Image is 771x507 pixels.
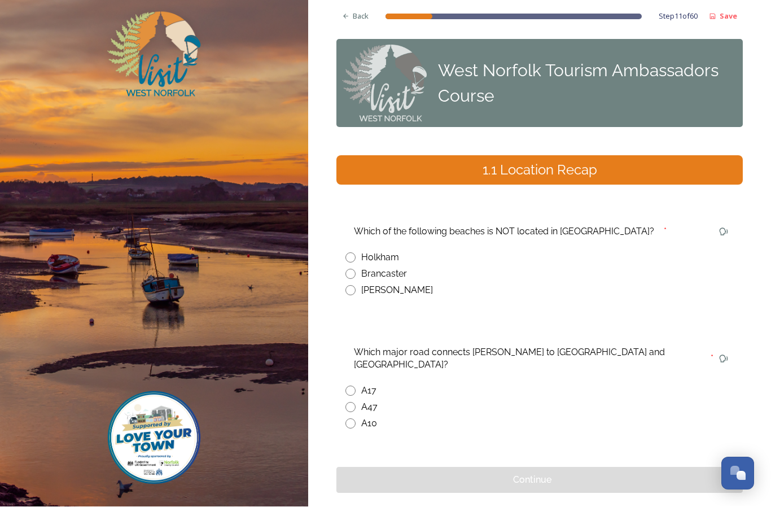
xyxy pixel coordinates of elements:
[343,474,722,487] div: Continue
[361,251,399,265] div: Holkham
[361,384,376,398] div: A17
[361,417,377,431] div: A10
[336,467,743,493] button: Continue
[342,45,427,122] img: Step-0_VWN_Logo_for_Panel%20on%20all%20steps.png
[721,457,754,490] button: Open Chat
[341,160,738,181] div: 1.1 Location Recap
[345,340,709,379] div: Which major road connects [PERSON_NAME] to [GEOGRAPHIC_DATA] and [GEOGRAPHIC_DATA]?
[720,11,737,21] strong: Save
[659,11,698,22] span: Step 11 of 60
[361,401,378,414] div: A47
[345,219,663,246] div: Which of the following beaches is NOT located in [GEOGRAPHIC_DATA]?
[361,268,407,281] div: Brancaster
[361,284,433,298] div: [PERSON_NAME]
[353,11,369,22] span: Back
[438,58,737,109] div: West Norfolk Tourism Ambassadors Course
